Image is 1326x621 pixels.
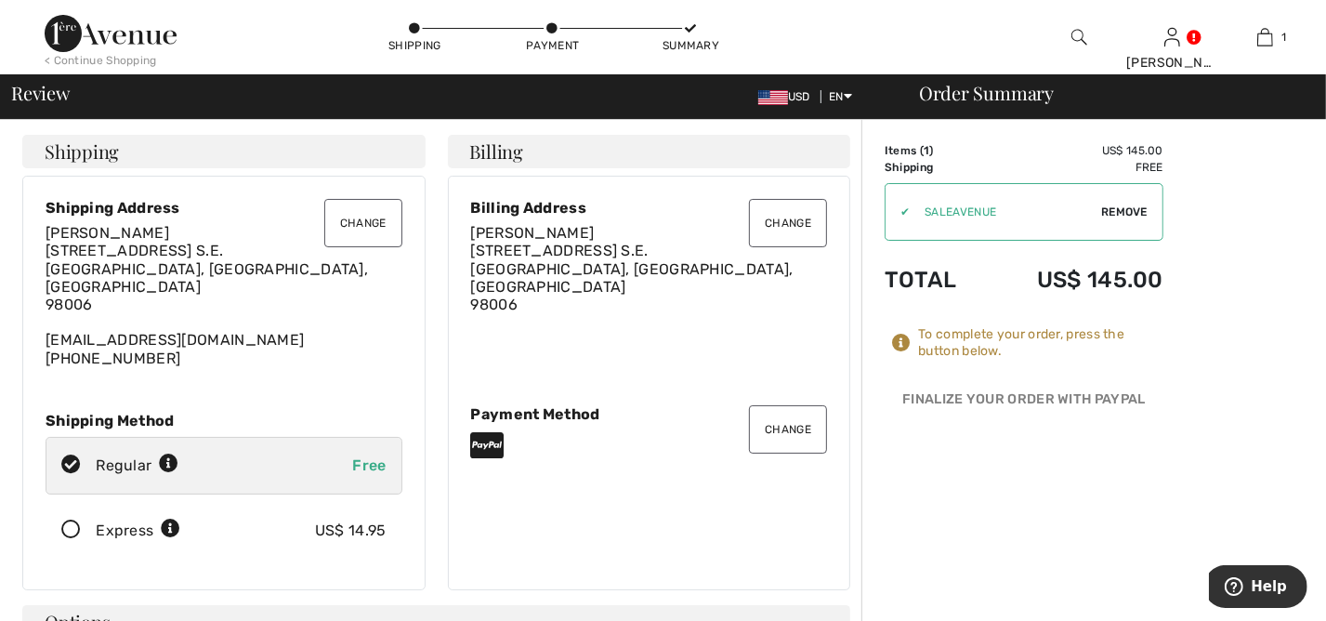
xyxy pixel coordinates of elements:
[986,159,1163,176] td: Free
[885,417,1163,459] iframe: PayPal-paypal
[470,142,523,161] span: Billing
[471,199,828,217] div: Billing Address
[986,248,1163,311] td: US$ 145.00
[315,520,387,542] div: US$ 14.95
[96,520,180,542] div: Express
[471,242,794,313] span: [STREET_ADDRESS] S.E. [GEOGRAPHIC_DATA], [GEOGRAPHIC_DATA], [GEOGRAPHIC_DATA] 98006
[46,242,368,313] span: [STREET_ADDRESS] S.E. [GEOGRAPHIC_DATA], [GEOGRAPHIC_DATA], [GEOGRAPHIC_DATA] 98006
[749,199,827,247] button: Change
[758,90,818,103] span: USD
[886,204,910,220] div: ✔
[1101,204,1148,220] span: Remove
[885,248,986,311] td: Total
[96,455,178,477] div: Regular
[1282,29,1287,46] span: 1
[352,456,386,474] span: Free
[749,405,827,454] button: Change
[387,37,442,54] div: Shipping
[663,37,718,54] div: Summary
[45,52,157,69] div: < Continue Shopping
[46,224,169,242] span: [PERSON_NAME]
[758,90,788,105] img: US Dollar
[471,224,595,242] span: [PERSON_NAME]
[1164,26,1180,48] img: My Info
[45,142,119,161] span: Shipping
[986,142,1163,159] td: US$ 145.00
[46,224,402,367] div: [EMAIL_ADDRESS][DOMAIN_NAME] [PHONE_NUMBER]
[885,142,986,159] td: Items ( )
[885,159,986,176] td: Shipping
[910,184,1101,240] input: Promo code
[46,412,402,429] div: Shipping Method
[885,390,1163,417] div: Finalize Your Order with PayPal
[525,37,581,54] div: Payment
[1209,565,1307,612] iframe: Opens a widget where you can find more information
[1257,26,1273,48] img: My Bag
[1164,28,1180,46] a: Sign In
[829,90,852,103] span: EN
[11,84,70,102] span: Review
[924,144,929,157] span: 1
[897,84,1315,102] div: Order Summary
[1126,53,1217,73] div: [PERSON_NAME]
[1219,26,1310,48] a: 1
[324,199,402,247] button: Change
[1071,26,1087,48] img: search the website
[918,326,1163,360] div: To complete your order, press the button below.
[46,199,402,217] div: Shipping Address
[45,15,177,52] img: 1ère Avenue
[471,405,828,423] div: Payment Method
